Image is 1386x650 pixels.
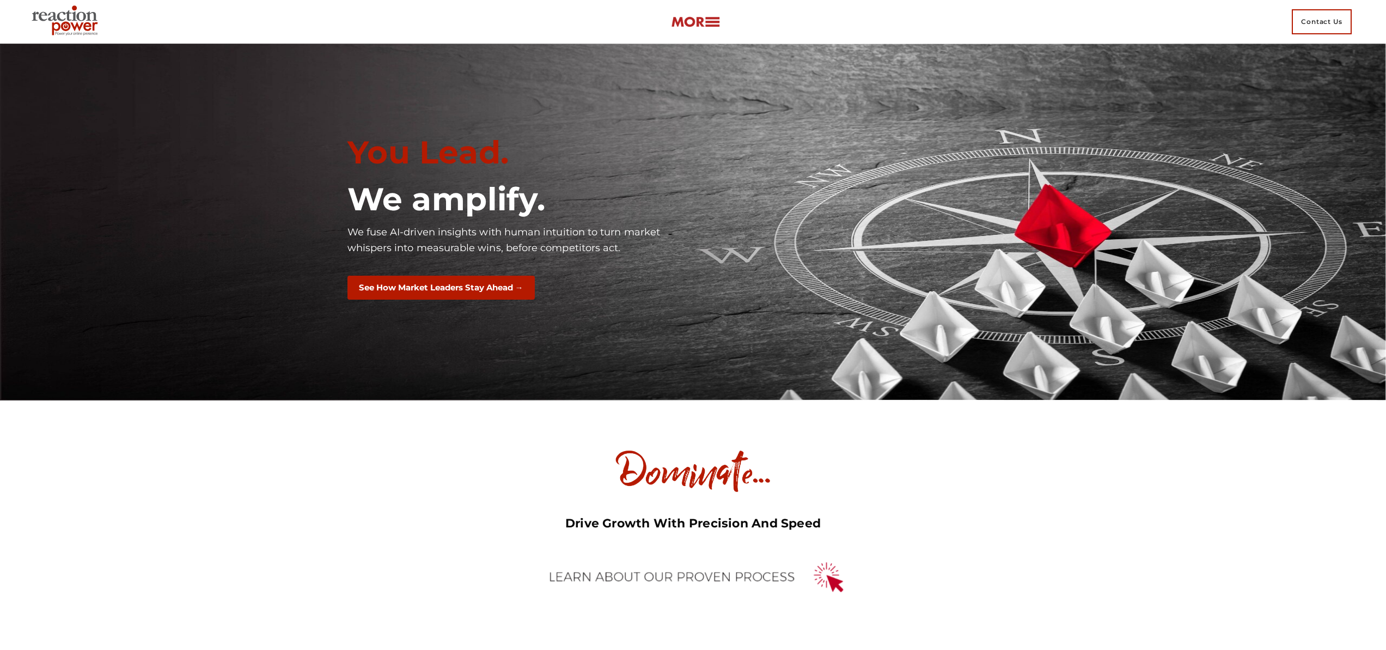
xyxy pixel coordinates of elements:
p: We fuse AI-driven insights with human intuition to turn market whispers into measurable wins, bef... [347,224,685,257]
h1: We amplify. [347,180,685,219]
img: Executive Branding | Personal Branding Agency [27,2,106,41]
h5: Drive growth with precision and speed [347,515,1039,532]
img: Dominate image [612,447,775,496]
span: Contact Us [1292,9,1352,34]
span: You Lead. [347,133,509,172]
img: learn-about-our-proven-process-image [530,551,857,604]
button: See How Market Leaders Stay Ahead → [347,276,535,300]
a: See How Market Leaders Stay Ahead → [347,281,535,293]
img: more-btn.png [671,16,720,28]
